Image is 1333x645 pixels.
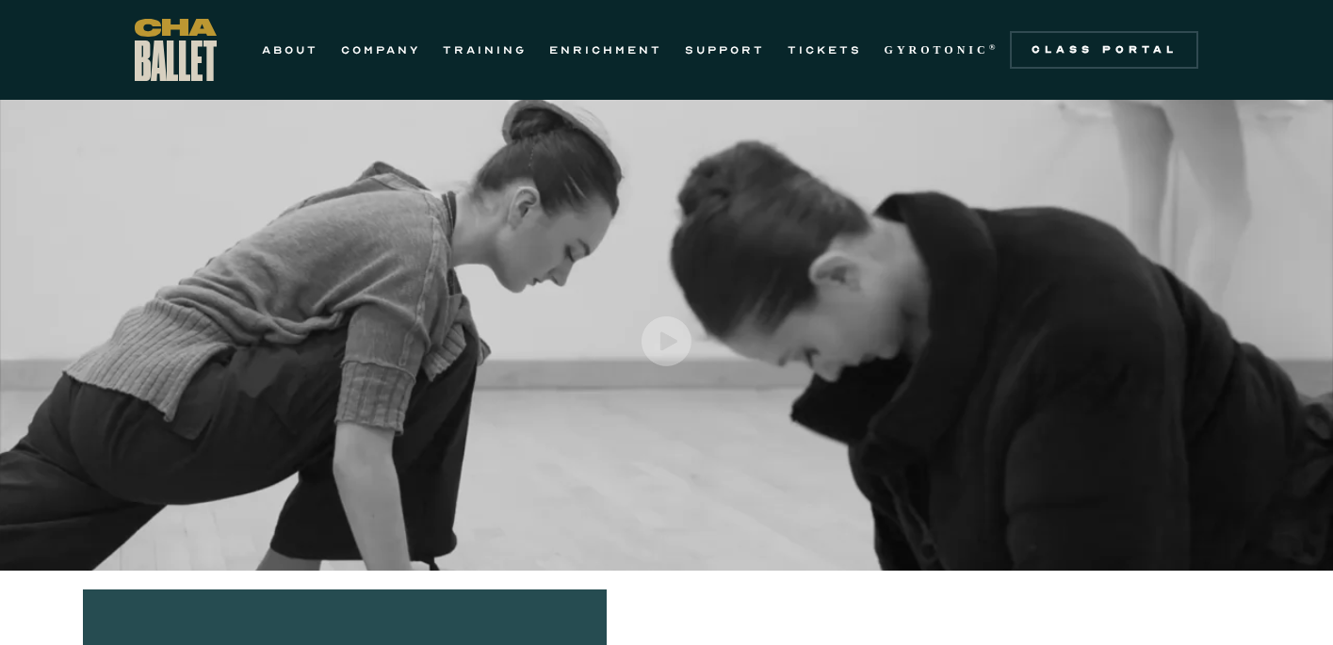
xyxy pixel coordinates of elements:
a: TICKETS [788,39,862,61]
a: ABOUT [262,39,318,61]
a: TRAINING [443,39,527,61]
a: home [135,19,217,81]
div: Class Portal [1021,42,1187,57]
a: SUPPORT [685,39,765,61]
a: COMPANY [341,39,420,61]
a: GYROTONIC® [885,39,1000,61]
a: Class Portal [1010,31,1198,69]
a: ENRICHMENT [549,39,662,61]
sup: ® [989,42,1000,52]
strong: GYROTONIC [885,43,989,56]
